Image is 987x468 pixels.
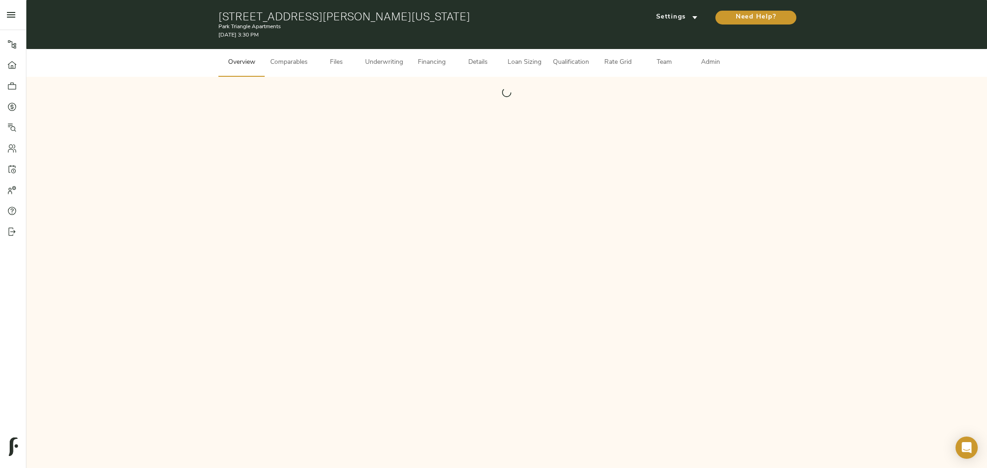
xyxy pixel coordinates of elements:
[218,31,602,39] p: [DATE] 3:30 PM
[224,57,259,68] span: Overview
[956,437,978,459] div: Open Intercom Messenger
[460,57,496,68] span: Details
[553,57,589,68] span: Qualification
[646,57,682,68] span: Team
[507,57,542,68] span: Loan Sizing
[218,10,602,23] h1: [STREET_ADDRESS][PERSON_NAME][US_STATE]
[319,57,354,68] span: Files
[725,12,787,23] span: Need Help?
[693,57,728,68] span: Admin
[652,12,702,23] span: Settings
[270,57,308,68] span: Comparables
[414,57,449,68] span: Financing
[218,23,602,31] p: Park Triangle Apartments
[642,10,712,24] button: Settings
[365,57,403,68] span: Underwriting
[715,11,796,25] button: Need Help?
[600,57,635,68] span: Rate Grid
